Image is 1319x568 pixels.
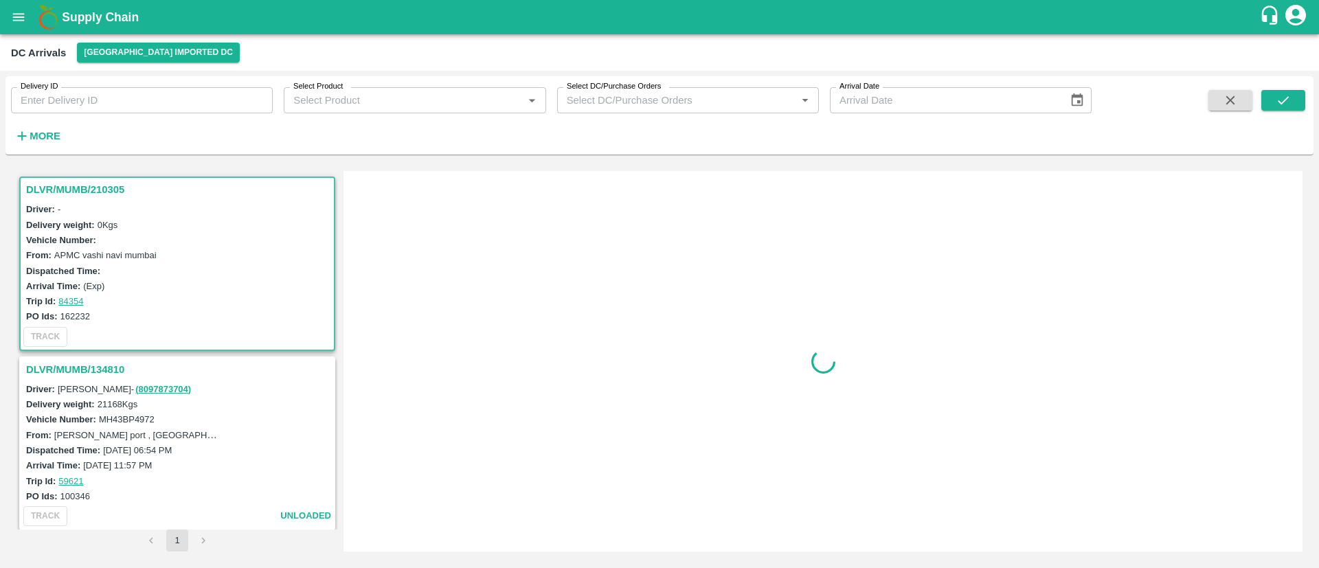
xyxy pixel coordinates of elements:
label: PO Ids: [26,311,58,321]
input: Select DC/Purchase Orders [561,91,774,109]
img: logo [34,3,62,31]
label: Vehicle Number: [26,414,96,424]
a: Supply Chain [62,8,1259,27]
label: Trip Id: [26,476,56,486]
span: - [58,204,60,214]
button: More [11,124,64,148]
label: From: [26,250,52,260]
label: APMC vashi navi mumbai [54,250,157,260]
label: PO Ids: [26,491,58,501]
span: unloaded [280,508,331,524]
div: account of current user [1283,3,1308,32]
nav: pagination navigation [138,530,216,552]
button: Choose date [1064,87,1090,113]
label: [DATE] 11:57 PM [83,460,152,470]
label: 21168 Kgs [98,399,138,409]
label: Delivery ID [21,81,58,92]
a: 59621 [58,476,83,486]
label: Dispatched Time: [26,445,100,455]
label: Arrival Time: [26,281,80,291]
input: Arrival Date [830,87,1059,113]
h3: DLVR/MUMB/134810 [26,361,332,378]
label: Driver: [26,384,55,394]
a: 84354 [58,296,83,306]
label: Dispatched Time: [26,266,100,276]
button: Select DC [77,43,240,63]
label: 162232 [60,311,90,321]
button: Open [523,91,541,109]
label: Arrival Time: [26,460,80,470]
label: Trip Id: [26,296,56,306]
div: DC Arrivals [11,44,66,62]
input: Enter Delivery ID [11,87,273,113]
div: customer-support [1259,5,1283,30]
button: Open [796,91,814,109]
label: [PERSON_NAME] port , [GEOGRAPHIC_DATA] [54,429,246,440]
span: [PERSON_NAME] - [58,384,192,394]
label: From: [26,430,52,440]
label: Driver: [26,204,55,214]
h3: DLVR/MUMB/210305 [26,181,332,198]
label: Delivery weight: [26,399,95,409]
b: Supply Chain [62,10,139,24]
label: (Exp) [83,281,104,291]
label: Select DC/Purchase Orders [567,81,661,92]
label: [DATE] 06:54 PM [103,445,172,455]
label: 0 Kgs [98,220,118,230]
label: 100346 [60,491,90,501]
button: open drawer [3,1,34,33]
a: (8097873704) [135,384,191,394]
label: MH43BP4972 [99,414,155,424]
label: Select Product [293,81,343,92]
label: Vehicle Number: [26,235,96,245]
input: Select Product [288,91,519,109]
button: page 1 [166,530,188,552]
label: Delivery weight: [26,220,95,230]
strong: More [30,130,60,141]
label: Arrival Date [839,81,879,92]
